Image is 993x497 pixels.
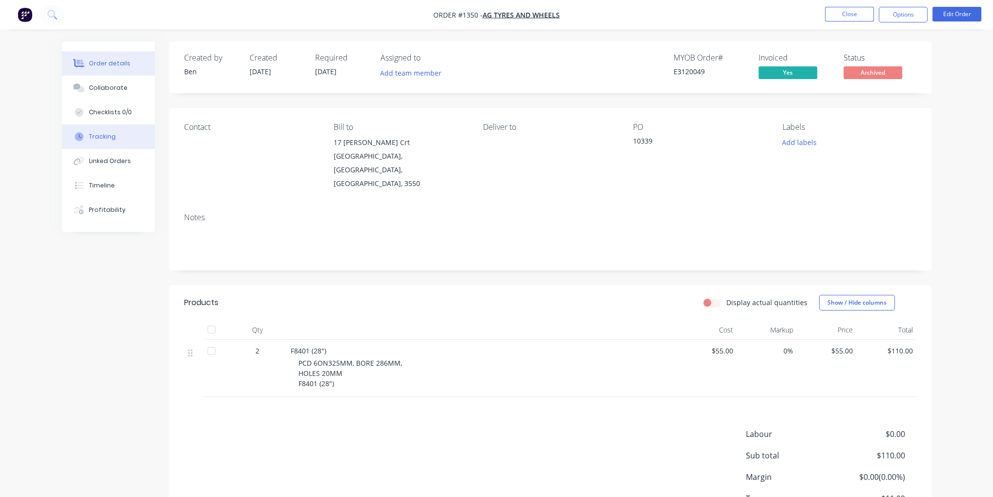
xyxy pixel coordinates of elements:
span: $0.00 [832,428,905,440]
div: Qty [228,320,287,340]
button: Edit Order [932,7,981,21]
div: Checklists 0/0 [89,108,132,117]
button: Add team member [380,66,447,80]
div: 17 [PERSON_NAME] Crt [334,136,467,149]
span: [DATE] [315,67,337,76]
button: Linked Orders [62,149,155,173]
div: Labels [782,123,916,132]
span: Order #1350 - [433,10,483,20]
button: Options [879,7,928,22]
div: 10339 [633,136,755,149]
span: 2 [255,346,259,356]
div: PO [633,123,767,132]
button: Collaborate [62,76,155,100]
div: Status [844,53,917,62]
div: Assigned to [380,53,478,62]
div: MYOB Order # [674,53,747,62]
div: Cost [677,320,738,340]
button: Add labels [777,136,822,149]
div: 17 [PERSON_NAME] Crt[GEOGRAPHIC_DATA], [GEOGRAPHIC_DATA], [GEOGRAPHIC_DATA], 3550 [334,136,467,190]
div: Total [857,320,917,340]
div: Price [797,320,857,340]
button: Profitability [62,198,155,222]
button: Add team member [375,66,446,80]
div: Contact [184,123,318,132]
span: Labour [746,428,833,440]
div: Order details [89,59,130,68]
button: Close [825,7,874,21]
div: Tracking [89,132,116,141]
div: E3120049 [674,66,747,77]
button: Timeline [62,173,155,198]
div: Linked Orders [89,157,131,166]
div: Notes [184,213,917,222]
button: Show / Hide columns [819,295,895,311]
span: 0% [741,346,793,356]
label: Display actual quantities [726,297,807,308]
div: Created [250,53,303,62]
div: Deliver to [483,123,617,132]
span: Yes [759,66,817,79]
div: Invoiced [759,53,832,62]
span: Sub total [746,450,833,461]
span: $110.00 [861,346,913,356]
span: $55.00 [681,346,734,356]
div: Timeline [89,181,115,190]
div: Markup [737,320,797,340]
div: [GEOGRAPHIC_DATA], [GEOGRAPHIC_DATA], [GEOGRAPHIC_DATA], 3550 [334,149,467,190]
span: [DATE] [250,67,271,76]
button: Tracking [62,124,155,149]
div: Created by [184,53,238,62]
button: Order details [62,51,155,76]
span: $55.00 [801,346,853,356]
div: Ben [184,66,238,77]
img: Factory [18,7,32,22]
div: Bill to [334,123,467,132]
span: $0.00 ( 0.00 %) [832,471,905,483]
div: Profitability [89,206,126,214]
div: Required [315,53,369,62]
div: Collaborate [89,83,127,92]
span: PCD 6ON325MM, BORE 286MM, HOLES 20MM F8401 (28") [298,358,402,388]
span: $110.00 [832,450,905,461]
button: Checklists 0/0 [62,100,155,124]
a: AG Tyres and Wheels [483,10,560,20]
span: Archived [844,66,902,79]
div: Products [184,297,218,309]
span: F8401 (28") [291,346,326,355]
span: Margin [746,471,833,483]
